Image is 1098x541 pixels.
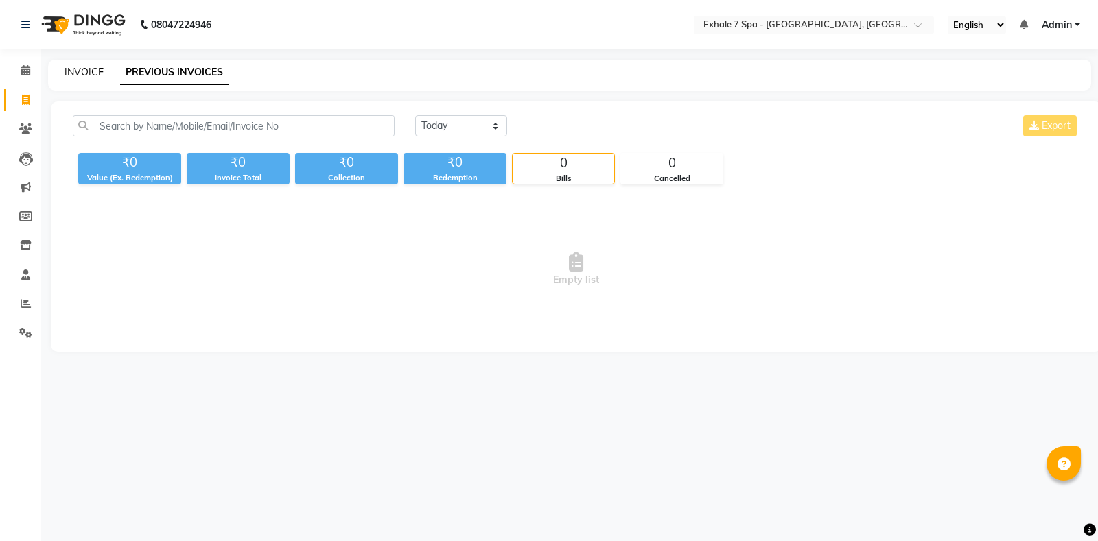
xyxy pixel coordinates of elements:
div: Collection [295,172,398,184]
input: Search by Name/Mobile/Email/Invoice No [73,115,395,136]
a: PREVIOUS INVOICES [120,60,229,85]
div: 0 [513,154,614,173]
div: Redemption [404,172,506,184]
div: Bills [513,173,614,184]
b: 08047224946 [151,5,211,44]
div: Value (Ex. Redemption) [78,172,181,184]
div: 0 [621,154,723,173]
span: Empty list [73,201,1079,338]
div: ₹0 [404,153,506,172]
span: Admin [1042,18,1072,32]
a: INVOICE [65,66,104,78]
div: ₹0 [295,153,398,172]
div: Invoice Total [187,172,290,184]
img: logo [35,5,129,44]
div: ₹0 [187,153,290,172]
div: ₹0 [78,153,181,172]
div: Cancelled [621,173,723,184]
